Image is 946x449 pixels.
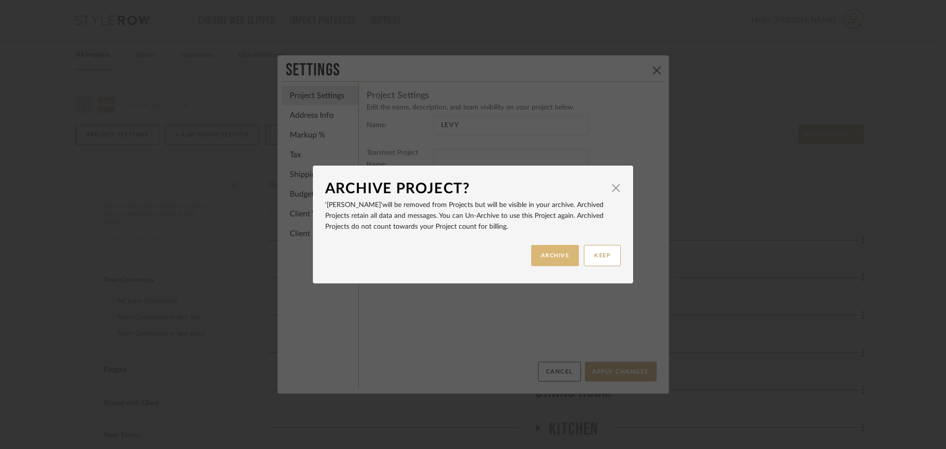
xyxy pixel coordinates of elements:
[584,245,621,266] button: KEEP
[325,178,606,200] div: Archive Project?
[325,178,621,200] dialog-header: Archive Project?
[325,202,382,208] span: '[PERSON_NAME]'
[531,245,579,266] button: ARCHIVE
[606,178,626,198] button: Close
[325,200,621,232] p: will be removed from Projects but will be visible in your archive. Archived Projects retain all d...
